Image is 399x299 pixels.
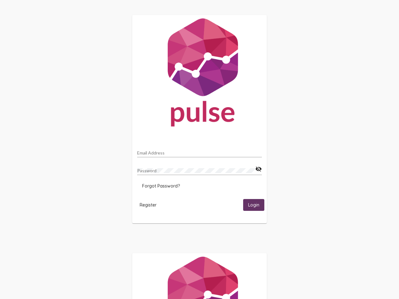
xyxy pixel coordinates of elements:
mat-icon: visibility_off [255,165,262,173]
span: Register [140,202,156,208]
span: Forgot Password? [142,183,180,189]
button: Forgot Password? [137,180,185,192]
span: Login [248,202,259,208]
button: Login [243,199,264,211]
button: Register [135,199,161,211]
img: Pulse For Good Logo [132,15,267,133]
